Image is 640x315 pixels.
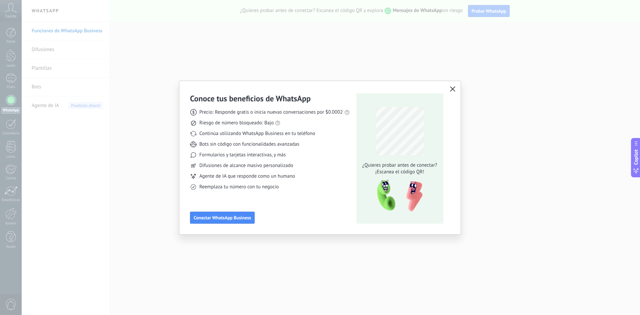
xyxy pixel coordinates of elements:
img: qr-pic-1x.png [371,178,424,214]
span: Bots sin código con funcionalidades avanzadas [199,141,299,148]
span: Conectar WhatsApp Business [194,215,251,220]
span: Formularios y tarjetas interactivas, y más [199,152,286,158]
button: Conectar WhatsApp Business [190,212,255,224]
span: Agente de IA que responde como un humano [199,173,295,180]
span: Precio: Responde gratis o inicia nuevas conversaciones por $0.0002 [199,109,343,116]
span: ¡Escanea el código QR! [360,169,439,175]
span: ¿Quieres probar antes de conectar? [360,162,439,169]
h3: Conoce tus beneficios de WhatsApp [190,93,311,104]
span: Continúa utilizando WhatsApp Business en tu teléfono [199,130,315,137]
span: Reemplaza tu número con tu negocio [199,184,279,190]
span: Difusiones de alcance masivo personalizado [199,162,293,169]
span: Riesgo de número bloqueado: Bajo [199,120,274,126]
span: Copilot [633,149,639,165]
